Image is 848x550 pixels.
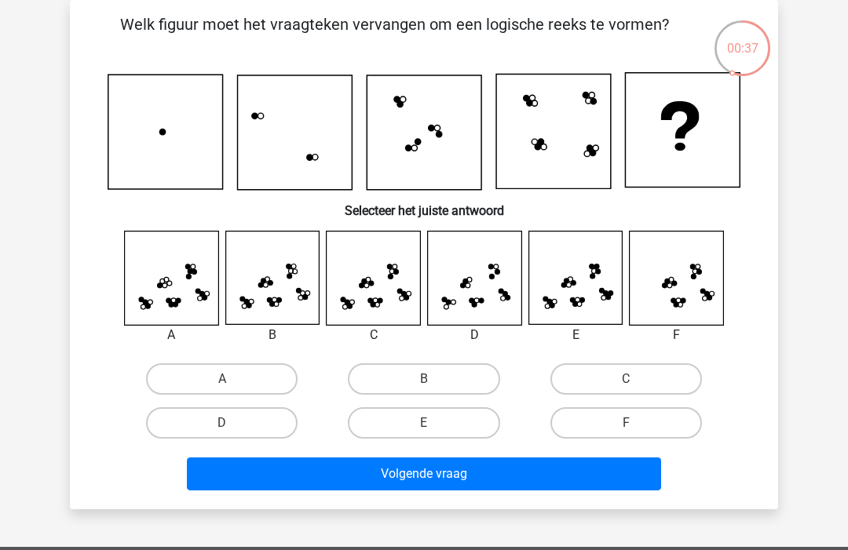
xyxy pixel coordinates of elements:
label: A [146,363,298,395]
label: D [146,407,298,439]
div: 00:37 [713,19,772,58]
div: F [617,326,736,344]
p: Welk figuur moet het vraagteken vervangen om een logische reeks te vormen? [95,13,694,60]
div: A [112,326,231,344]
label: E [348,407,499,439]
h6: Selecteer het juiste antwoord [95,191,753,218]
div: C [314,326,433,344]
label: F [550,407,702,439]
div: D [415,326,534,344]
button: Volgende vraag [187,457,662,490]
label: C [550,363,702,395]
label: B [348,363,499,395]
div: E [517,326,635,344]
div: B [214,326,332,344]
